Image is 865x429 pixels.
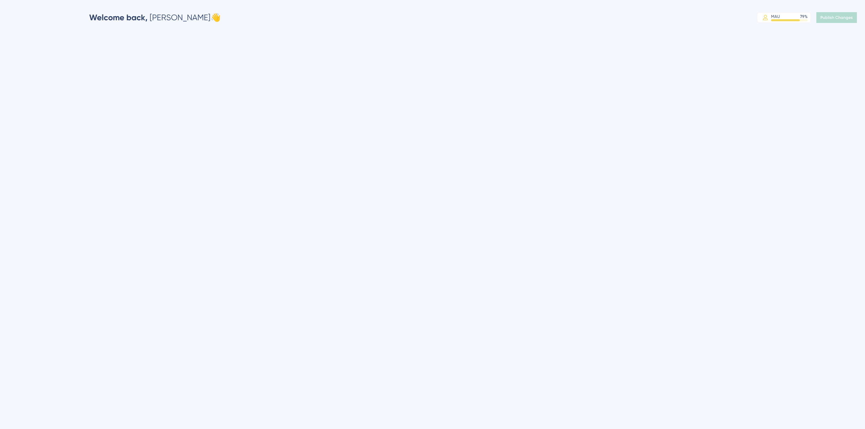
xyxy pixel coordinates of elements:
div: MAU [771,14,780,19]
span: Publish Changes [820,15,853,20]
button: Publish Changes [816,12,857,23]
span: Welcome back, [89,12,148,22]
div: 79 % [800,14,808,19]
div: [PERSON_NAME] 👋 [89,12,221,23]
